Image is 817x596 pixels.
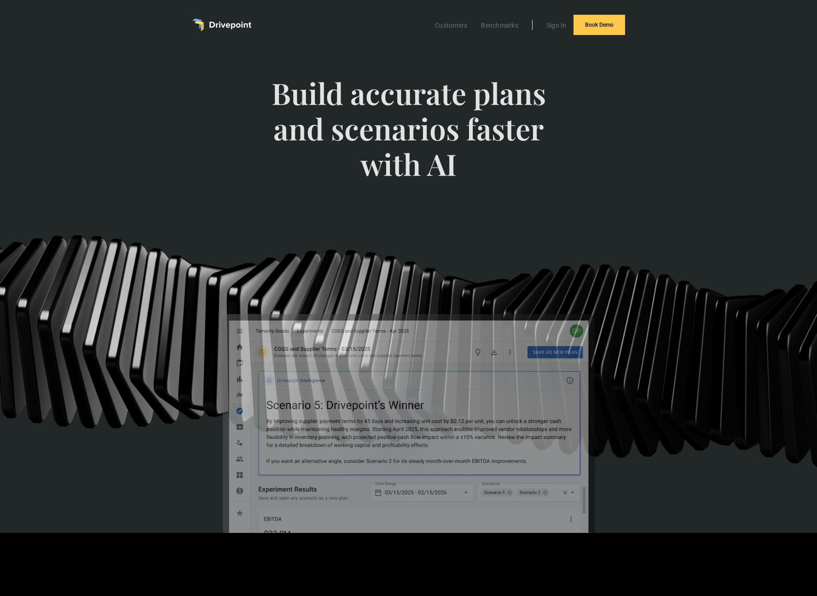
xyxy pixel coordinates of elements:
[192,18,251,31] a: home
[542,19,571,31] a: Sign In
[476,19,523,31] a: Benchmarks
[268,76,549,200] span: Build accurate plans and scenarios faster with AI
[430,19,472,31] a: Customers
[574,15,625,35] a: Book Demo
